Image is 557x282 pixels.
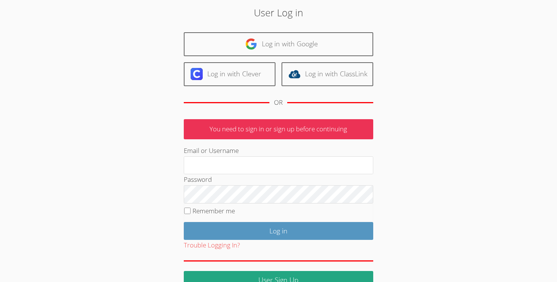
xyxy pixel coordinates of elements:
h2: User Log in [128,5,429,20]
a: Log in with Clever [184,62,275,86]
label: Email or Username [184,146,239,155]
img: classlink-logo-d6bb404cc1216ec64c9a2012d9dc4662098be43eaf13dc465df04b49fa7ab582.svg [288,68,300,80]
button: Trouble Logging In? [184,240,240,251]
label: Remember me [192,206,235,215]
input: Log in [184,222,373,240]
div: OR [274,97,283,108]
img: google-logo-50288ca7cdecda66e5e0955fdab243c47b7ad437acaf1139b6f446037453330a.svg [245,38,257,50]
a: Log in with Google [184,32,373,56]
img: clever-logo-6eab21bc6e7a338710f1a6ff85c0baf02591cd810cc4098c63d3a4b26e2feb20.svg [191,68,203,80]
a: Log in with ClassLink [282,62,373,86]
label: Password [184,175,212,184]
p: You need to sign in or sign up before continuing [184,119,373,139]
